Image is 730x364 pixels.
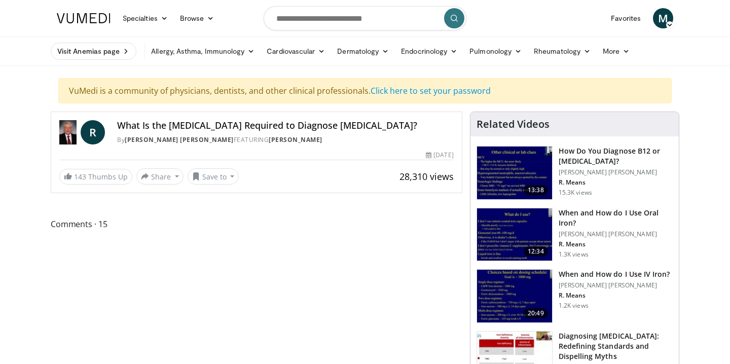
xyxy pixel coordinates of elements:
p: 1.3K views [559,250,589,259]
img: 210b7036-983c-4937-bd73-ab58786e5846.150x105_q85_crop-smart_upscale.jpg [477,270,552,322]
a: Favorites [605,8,647,28]
span: 20:49 [524,308,548,318]
span: 12:34 [524,246,548,257]
img: 4e9eeae5-b6a7-41be-a190-5c4e432274eb.150x105_q85_crop-smart_upscale.jpg [477,208,552,261]
h4: Related Videos [477,118,550,130]
h3: Diagnosing [MEDICAL_DATA]: Redefining Standards and Dispelling Myths [559,331,673,361]
div: [DATE] [426,151,453,160]
h4: What Is the [MEDICAL_DATA] Required to Diagnose [MEDICAL_DATA]? [117,120,453,131]
input: Search topics, interventions [264,6,466,30]
span: Comments 15 [51,217,462,231]
p: [PERSON_NAME] [PERSON_NAME] [559,168,673,176]
a: Cardiovascular [261,41,331,61]
a: 143 Thumbs Up [59,169,132,185]
p: 1.2K views [559,302,589,310]
div: VuMedi is a community of physicians, dentists, and other clinical professionals. [58,78,672,103]
img: Dr. Robert T. Means Jr. [59,120,77,144]
a: Pulmonology [463,41,528,61]
a: More [597,41,636,61]
a: Dermatology [331,41,395,61]
a: Click here to set your password [371,85,491,96]
h3: When and How do I Use IV Iron? [559,269,670,279]
a: M [653,8,673,28]
p: R. Means [559,178,673,187]
p: R. Means [559,240,673,248]
a: [PERSON_NAME] [269,135,322,144]
a: R [81,120,105,144]
p: [PERSON_NAME] [PERSON_NAME] [559,230,673,238]
a: [PERSON_NAME] [PERSON_NAME] [125,135,234,144]
a: Specialties [117,8,174,28]
span: 13:38 [524,185,548,195]
a: 12:34 When and How do I Use Oral Iron? [PERSON_NAME] [PERSON_NAME] R. Means 1.3K views [477,208,673,262]
p: 15.3K views [559,189,592,197]
h3: When and How do I Use Oral Iron? [559,208,673,228]
a: Allergy, Asthma, Immunology [145,41,261,61]
a: Rheumatology [528,41,597,61]
a: 20:49 When and How do I Use IV Iron? [PERSON_NAME] [PERSON_NAME] R. Means 1.2K views [477,269,673,323]
a: 13:38 How Do You Diagnose B12 or [MEDICAL_DATA]? [PERSON_NAME] [PERSON_NAME] R. Means 15.3K views [477,146,673,200]
button: Save to [188,168,239,185]
img: 172d2151-0bab-4046-8dbc-7c25e5ef1d9f.150x105_q85_crop-smart_upscale.jpg [477,147,552,199]
span: 143 [74,172,86,181]
a: Visit Anemias page [51,43,136,60]
p: [PERSON_NAME] [PERSON_NAME] [559,281,670,289]
a: Endocrinology [395,41,463,61]
button: Share [136,168,184,185]
img: VuMedi Logo [57,13,111,23]
p: R. Means [559,292,670,300]
a: Browse [174,8,221,28]
h3: How Do You Diagnose B12 or [MEDICAL_DATA]? [559,146,673,166]
div: By FEATURING [117,135,453,144]
span: 28,310 views [399,170,454,183]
